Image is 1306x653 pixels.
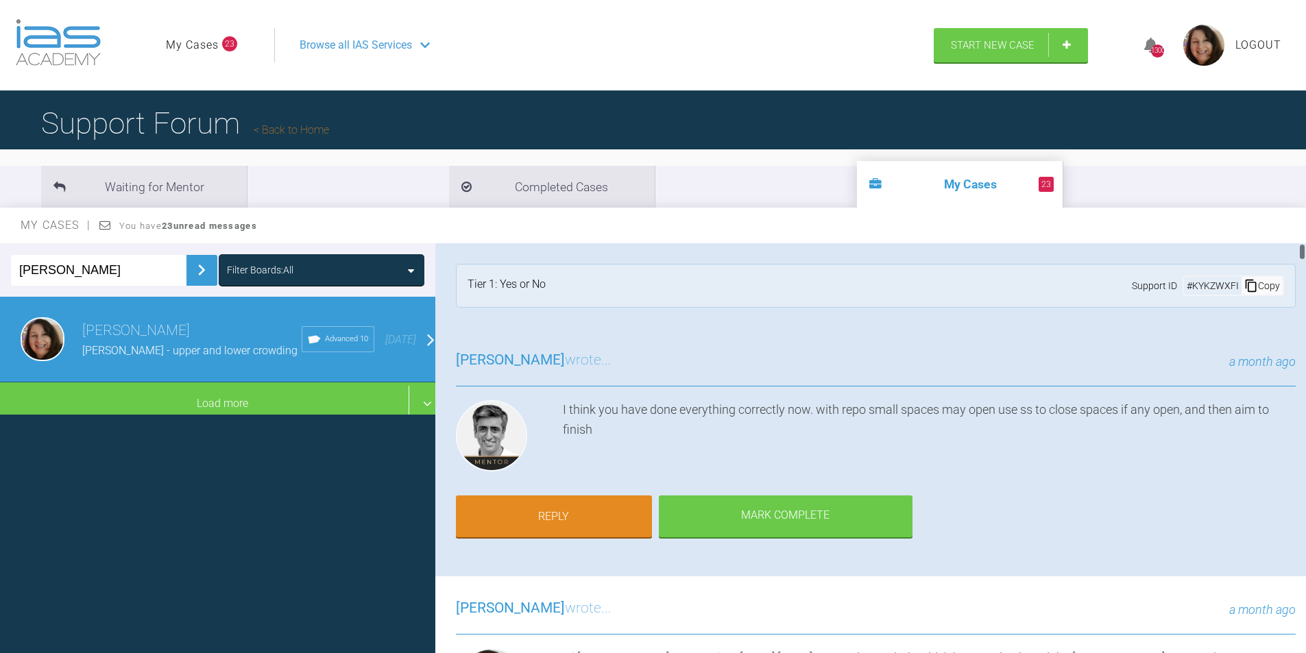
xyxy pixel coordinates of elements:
span: [DATE] [385,333,416,346]
span: [PERSON_NAME] - upper and lower crowding [82,344,298,357]
input: Enter Case ID or Title [11,255,186,286]
span: a month ago [1229,602,1296,617]
span: a month ago [1229,354,1296,369]
li: Completed Cases [449,166,655,208]
a: Reply [456,495,652,538]
span: [PERSON_NAME] [456,600,565,616]
a: Logout [1235,36,1281,54]
div: I think you have done everything correctly now. with repo small spaces may open use ss to close s... [563,400,1296,477]
li: Waiting for Mentor [41,166,247,208]
div: # KYKZWXFI [1184,278,1242,293]
span: 23 [222,36,237,51]
span: 23 [1039,177,1054,192]
img: Lana Gilchrist [21,317,64,361]
img: chevronRight.28bd32b0.svg [191,259,213,281]
span: Support ID [1132,278,1177,293]
div: Mark Complete [659,495,912,538]
div: Copy [1242,277,1283,295]
h1: Support Forum [41,99,329,147]
li: My Cases [857,161,1063,208]
span: My Cases [21,219,91,232]
a: My Cases [166,36,219,54]
strong: 23 unread messages [162,221,257,231]
span: Start New Case [951,39,1035,51]
div: Tier 1: Yes or No [468,275,546,296]
h3: wrote... [456,597,612,620]
span: Browse all IAS Services [300,36,412,54]
img: logo-light.3e3ef733.png [16,19,101,66]
a: Back to Home [254,123,329,136]
span: Advanced 10 [325,333,368,345]
a: Start New Case [934,28,1088,62]
div: Filter Boards: All [227,262,293,278]
h3: wrote... [456,349,612,372]
div: 1300 [1151,45,1164,58]
img: profile.png [1183,25,1224,66]
span: You have [119,221,257,231]
span: [PERSON_NAME] [456,352,565,368]
h3: [PERSON_NAME] [82,319,302,343]
img: Asif Chatoo [456,400,527,471]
